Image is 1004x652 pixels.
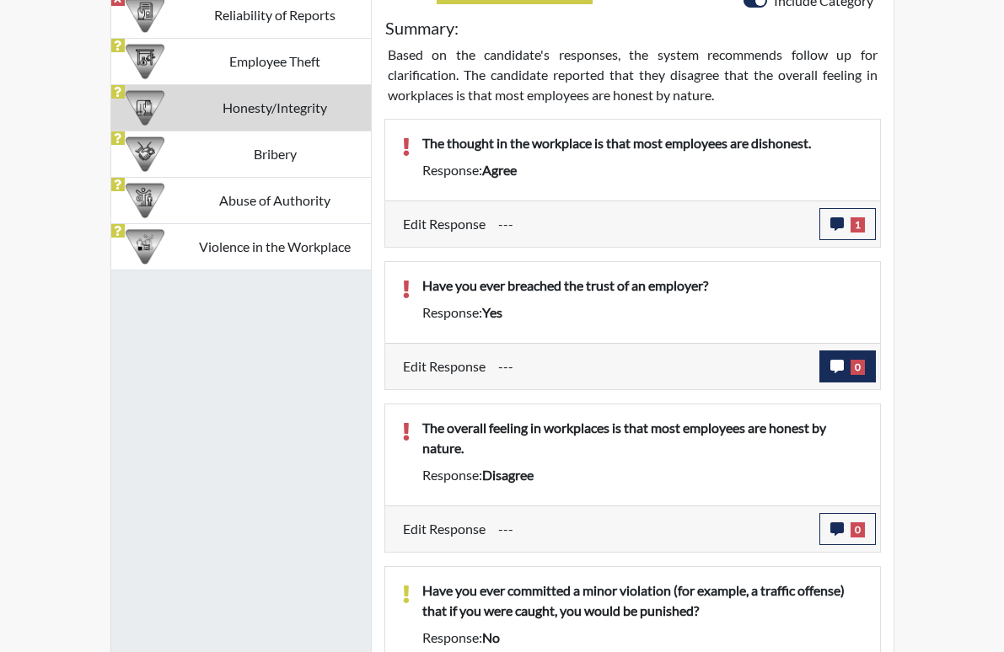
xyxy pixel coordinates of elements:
[851,522,865,537] span: 0
[403,208,486,240] label: Edit Response
[482,629,500,645] span: no
[410,628,876,648] div: Response:
[486,208,819,240] div: Update the test taker's response, the change might impact the score
[126,135,164,174] img: CATEGORY%20ICON-03.c5611939.png
[126,88,164,127] img: CATEGORY%20ICON-11.a5f294f4.png
[126,181,164,220] img: CATEGORY%20ICON-01.94e51fac.png
[410,160,876,180] div: Response:
[482,467,534,483] span: disagree
[388,45,878,105] p: Based on the candidate's responses, the system recommends follow up for clarification. The candid...
[180,39,371,85] td: Employee Theft
[385,18,459,38] h5: Summary:
[422,275,863,296] p: Have you ever breached the trust of an employer?
[126,227,164,266] img: CATEGORY%20ICON-26.eccbb84f.png
[180,131,371,178] td: Bribery
[180,85,371,131] td: Honesty/Integrity
[422,418,863,458] p: The overall feeling in workplaces is that most employees are honest by nature.
[410,465,876,485] div: Response:
[819,350,876,382] button: 0
[180,178,371,224] td: Abuse of Authority
[486,350,819,382] div: Update the test taker's response, the change might impact the score
[422,580,863,621] p: Have you ever committed a minor violation (for example, a traffic offense) that if you were caugh...
[819,513,876,545] button: 0
[403,350,486,382] label: Edit Response
[851,360,865,375] span: 0
[126,42,164,81] img: CATEGORY%20ICON-07.58b65e52.png
[486,513,819,545] div: Update the test taker's response, the change might impact the score
[482,304,502,320] span: yes
[482,162,517,178] span: agree
[851,217,865,232] span: 1
[410,302,876,323] div: Response:
[819,208,876,240] button: 1
[180,224,371,270] td: Violence in the Workplace
[422,133,863,153] p: The thought in the workplace is that most employees are dishonest.
[403,513,486,545] label: Edit Response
